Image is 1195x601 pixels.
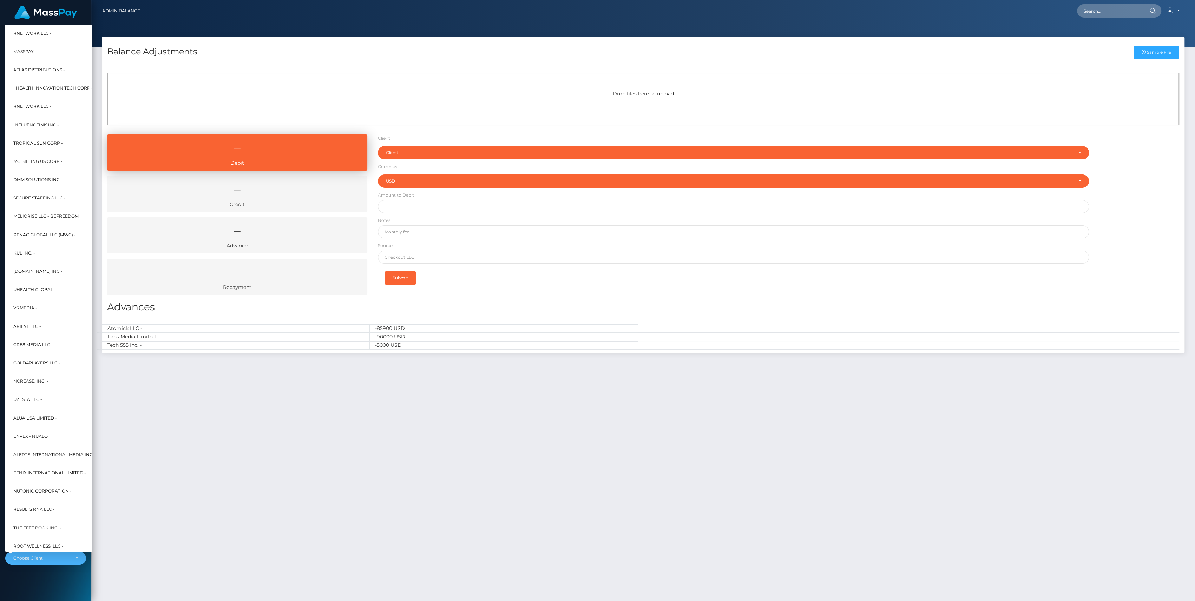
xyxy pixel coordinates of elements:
[13,468,86,477] span: Fenix International Limited -
[13,212,79,221] span: Meliorise LLC - BEfreedom
[386,150,1073,156] div: Client
[13,487,72,496] span: Nutonic Corporation -
[107,217,367,253] a: Advance
[1077,4,1143,18] input: Search...
[13,413,57,422] span: Alua USA Limited -
[385,271,416,285] button: Submit
[13,431,48,441] span: Envex - Nualo
[13,358,60,368] span: Gold4Players LLC -
[102,4,140,18] a: Admin Balance
[14,6,77,19] img: MassPay Logo
[370,341,638,349] div: -5000 USD
[386,178,1073,184] div: USD
[13,157,63,166] span: MG Billing US Corp -
[13,555,70,561] div: Choose Client
[13,285,56,294] span: UHealth Global -
[13,175,63,184] span: DMM Solutions Inc -
[13,248,35,257] span: Kul Inc. -
[102,333,370,341] div: Fans Media Limited -
[1134,46,1179,59] a: Sample File
[13,541,64,550] span: Root Wellness, LLC -
[13,322,41,331] span: Arieyl LLC -
[13,505,55,514] span: Results RNA LLC -
[13,47,37,56] span: MassPay -
[5,552,86,565] button: Choose Client
[370,324,638,332] div: -85900 USD
[13,340,53,349] span: Cre8 Media LLC -
[107,300,1179,314] h3: Advances
[378,192,414,198] label: Amount to Debit
[378,146,1089,159] button: Client
[13,28,52,38] span: RNetwork LLC -
[13,84,93,93] span: I HEALTH INNOVATION TECH CORP -
[13,523,61,532] span: The Feet Book Inc. -
[13,65,65,74] span: Atlas Distributions -
[13,377,48,386] span: Ncrease, Inc. -
[13,230,76,239] span: Renao Global LLC (MWC) -
[102,324,370,332] div: Atomick LLC -
[378,174,1089,188] button: USD
[107,176,367,212] a: Credit
[107,134,367,171] a: Debit
[613,91,674,97] span: Drop files here to upload
[13,267,63,276] span: [DOMAIN_NAME] INC -
[102,341,370,349] div: Tech 555 Inc. -
[13,120,59,129] span: InfluenceInk Inc -
[378,217,390,224] label: Notes
[107,46,197,58] h4: Balance Adjustments
[107,259,367,295] a: Repayment
[378,225,1089,238] input: Monthly fee
[378,243,393,249] label: Source
[370,333,638,341] div: -90000 USD
[378,251,1089,264] input: Checkout LLC
[13,395,42,404] span: UzestA LLC -
[13,138,63,147] span: Tropical Sun Corp -
[13,450,131,459] span: Alerte International Media Inc. - StripperFans
[13,102,52,111] span: rNetwork LLC -
[378,164,398,170] label: Currency
[13,303,37,312] span: VS Media -
[378,135,390,141] label: Client
[13,193,66,203] span: Secure Staffing LLC -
